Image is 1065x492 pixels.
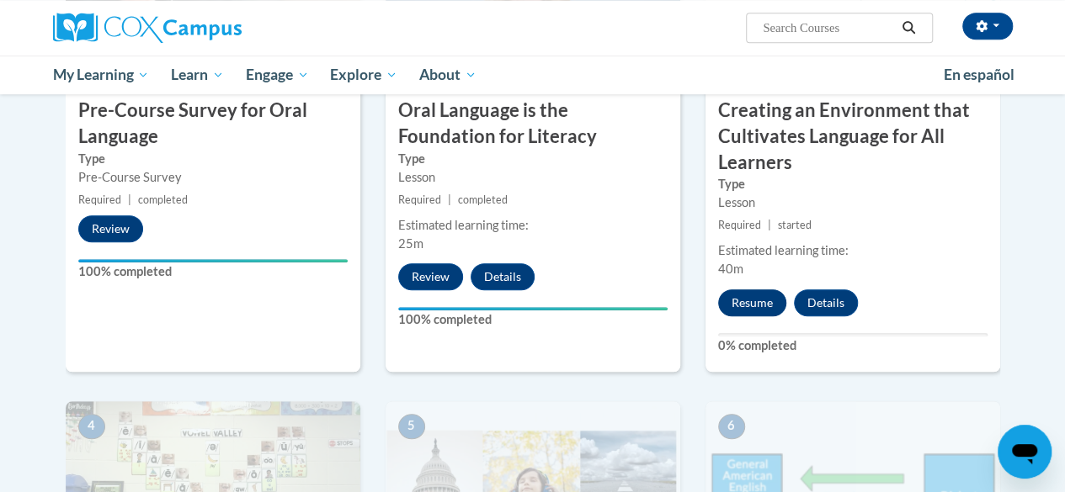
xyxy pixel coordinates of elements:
[398,216,668,235] div: Estimated learning time:
[40,56,1025,94] div: Main menu
[52,65,149,85] span: My Learning
[778,219,812,231] span: started
[78,168,348,187] div: Pre-Course Survey
[718,262,743,276] span: 40m
[408,56,487,94] a: About
[398,310,668,329] label: 100% completed
[171,65,224,85] span: Learn
[896,18,921,38] button: Search
[398,150,668,168] label: Type
[398,307,668,310] div: Your progress
[246,65,309,85] span: Engage
[933,57,1025,93] a: En español
[78,150,348,168] label: Type
[718,289,786,316] button: Resume
[398,193,441,206] span: Required
[160,56,235,94] a: Learn
[78,215,143,242] button: Review
[53,13,242,43] img: Cox Campus
[794,289,858,316] button: Details
[718,175,988,193] label: Type
[138,193,188,206] span: completed
[78,259,348,262] div: Your progress
[768,219,771,231] span: |
[78,262,348,281] label: 100% completed
[718,193,988,212] div: Lesson
[53,13,356,43] a: Cox Campus
[761,18,896,38] input: Search Courses
[944,66,1014,83] span: En español
[718,336,988,355] label: 0% completed
[78,414,105,439] span: 4
[42,56,161,94] a: My Learning
[962,13,1013,40] button: Account Settings
[398,263,463,290] button: Review
[419,65,477,85] span: About
[235,56,320,94] a: Engage
[330,65,397,85] span: Explore
[319,56,408,94] a: Explore
[398,414,425,439] span: 5
[471,263,535,290] button: Details
[398,168,668,187] div: Lesson
[128,193,131,206] span: |
[706,98,1000,175] h3: Creating an Environment that Cultivates Language for All Learners
[78,193,121,206] span: Required
[718,414,745,439] span: 6
[458,193,508,206] span: completed
[448,193,451,206] span: |
[386,98,680,150] h3: Oral Language is the Foundation for Literacy
[718,219,761,231] span: Required
[998,425,1052,479] iframe: Button to launch messaging window
[718,241,988,260] div: Estimated learning time:
[398,236,423,251] span: 25m
[66,98,360,150] h3: Pre-Course Survey for Oral Language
